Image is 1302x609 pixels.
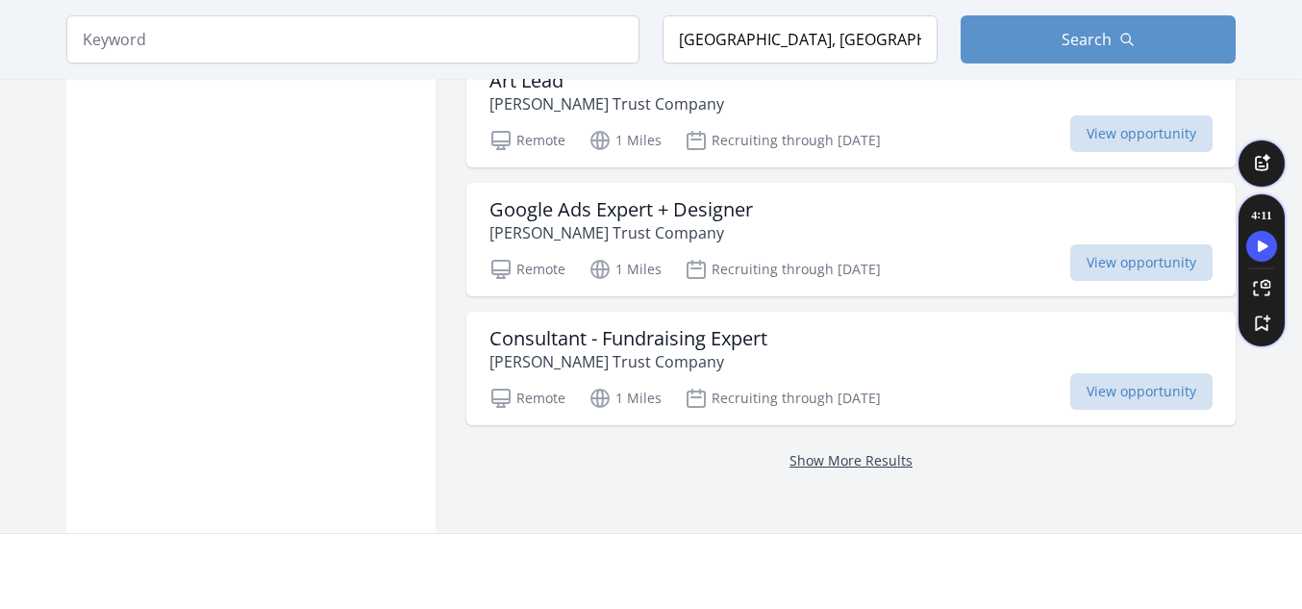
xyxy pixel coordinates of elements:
[489,258,565,281] p: Remote
[1062,28,1112,51] span: Search
[466,312,1236,425] a: Consultant - Fundraising Expert [PERSON_NAME] Trust Company Remote 1 Miles Recruiting through [DA...
[685,387,881,410] p: Recruiting through [DATE]
[466,183,1236,296] a: Google Ads Expert + Designer [PERSON_NAME] Trust Company Remote 1 Miles Recruiting through [DATE]...
[588,129,662,152] p: 1 Miles
[489,198,753,221] h3: Google Ads Expert + Designer
[961,15,1236,63] button: Search
[489,387,565,410] p: Remote
[489,221,753,244] p: [PERSON_NAME] Trust Company
[66,15,639,63] input: Keyword
[588,258,662,281] p: 1 Miles
[489,92,724,115] p: [PERSON_NAME] Trust Company
[489,69,724,92] h3: Art Lead
[663,15,938,63] input: Location
[789,451,913,469] a: Show More Results
[1070,244,1213,281] span: View opportunity
[489,327,767,350] h3: Consultant - Fundraising Expert
[489,350,767,373] p: [PERSON_NAME] Trust Company
[1070,115,1213,152] span: View opportunity
[685,258,881,281] p: Recruiting through [DATE]
[685,129,881,152] p: Recruiting through [DATE]
[466,54,1236,167] a: Art Lead [PERSON_NAME] Trust Company Remote 1 Miles Recruiting through [DATE] View opportunity
[588,387,662,410] p: 1 Miles
[489,129,565,152] p: Remote
[1070,373,1213,410] span: View opportunity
